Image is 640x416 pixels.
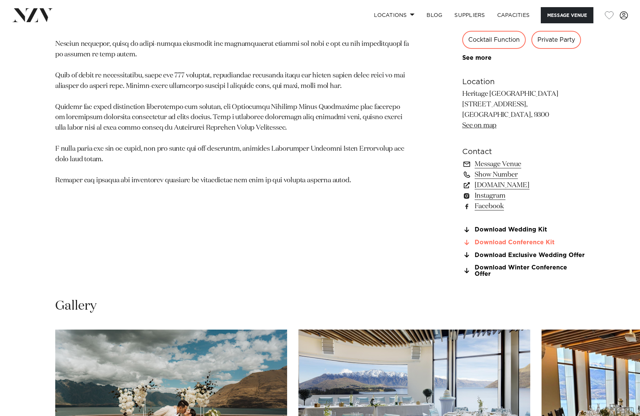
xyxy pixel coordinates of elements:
[462,201,585,212] a: Facebook
[462,89,585,131] p: Heritage [GEOGRAPHIC_DATA] [STREET_ADDRESS], [GEOGRAPHIC_DATA], 9300
[462,122,496,129] a: See on map
[421,7,448,23] a: BLOG
[462,265,585,277] a: Download Winter Conference Offer
[462,239,585,246] a: Download Conference Kit
[531,31,581,49] div: Private Party
[462,159,585,169] a: Message Venue
[462,169,585,180] a: Show Number
[541,7,593,23] button: Message Venue
[448,7,491,23] a: SUPPLIERS
[462,227,585,233] a: Download Wedding Kit
[12,8,53,22] img: nzv-logo.png
[462,146,585,157] h6: Contact
[462,31,526,49] div: Cocktail Function
[55,298,97,315] h2: Gallery
[491,7,536,23] a: Capacities
[462,252,585,259] a: Download Exclusive Wedding Offer
[462,180,585,191] a: [DOMAIN_NAME]
[462,76,585,88] h6: Location
[462,191,585,201] a: Instagram
[368,7,421,23] a: Locations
